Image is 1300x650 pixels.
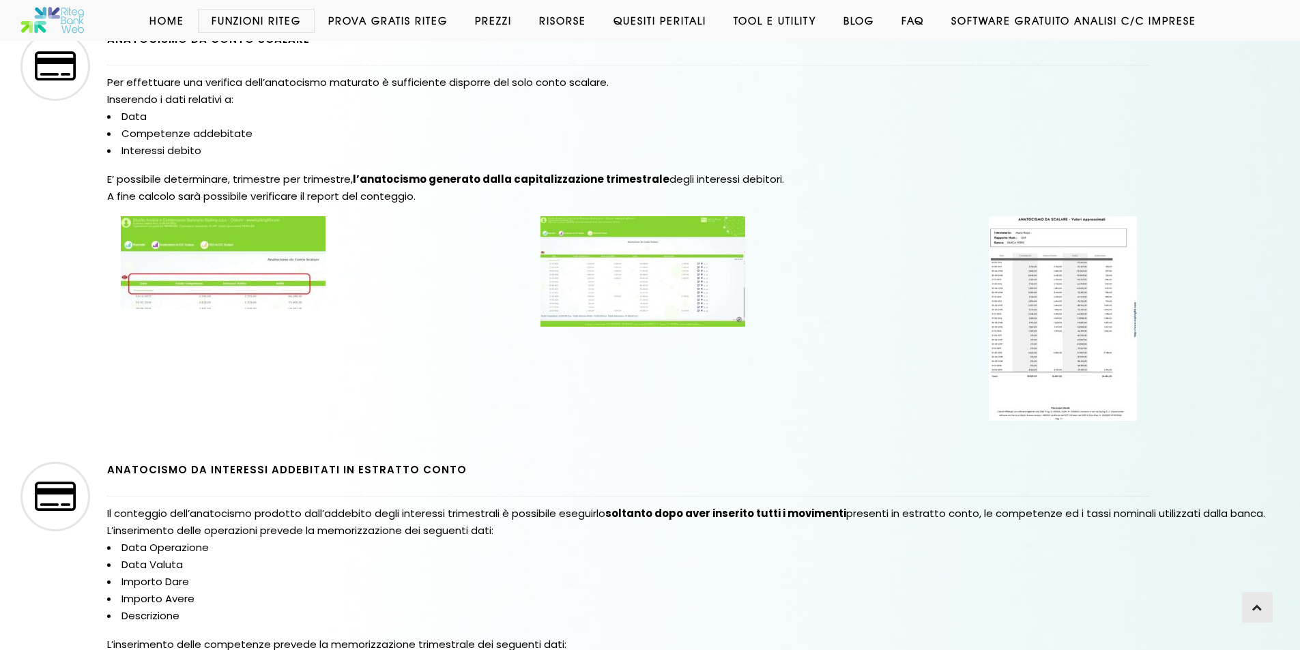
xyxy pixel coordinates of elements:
[107,608,1266,625] li: Descrizione
[107,143,1266,160] li: Interessi debito
[107,125,1266,143] li: Competenze addebitate
[989,216,1137,421] img: Calcolo anatocismo da scalare - Stampa dell'elaborazione
[830,14,888,27] a: Blog
[136,14,198,27] a: Home
[461,14,525,27] a: Prezzi
[353,172,669,186] strong: l’anatocismo generato dalla capitalizzazione trimestrale
[525,14,600,27] a: Risorse
[121,216,326,309] img: Calcolo anatocismo da scalare - Inserimento dati
[107,540,1266,557] li: Data Operazione
[540,216,745,327] img: Calcolo anatocismo da scalare - Calcolo dell'anatocismo
[107,462,1266,479] h5: Anatocismo da interessi addebitati in estratto conto
[107,574,1266,591] li: Importo Dare
[888,14,938,27] a: Faq
[107,171,1266,205] p: E’ possibile determinare, trimestre per trimestre, degli interessi debitori. A fine calcolo sarà ...
[720,14,830,27] a: Tool e Utility
[605,506,846,520] strong: soltanto dopo aver inserito tutti i movimenti
[938,14,1210,27] a: Software GRATUITO analisi c/c imprese
[107,557,1266,574] li: Data Valuta
[107,74,1266,205] div: Per effettuare una verifica dell’anatocismo maturato è sufficiente disporre del solo conto scalar...
[107,108,1266,125] li: Data
[198,14,315,27] a: Funzioni Riteg
[107,591,1266,608] li: Importo Avere
[20,7,85,34] img: Software anatocismo e usura bancaria
[600,14,720,27] a: Quesiti Peritali
[315,14,461,27] a: Prova Gratis Riteg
